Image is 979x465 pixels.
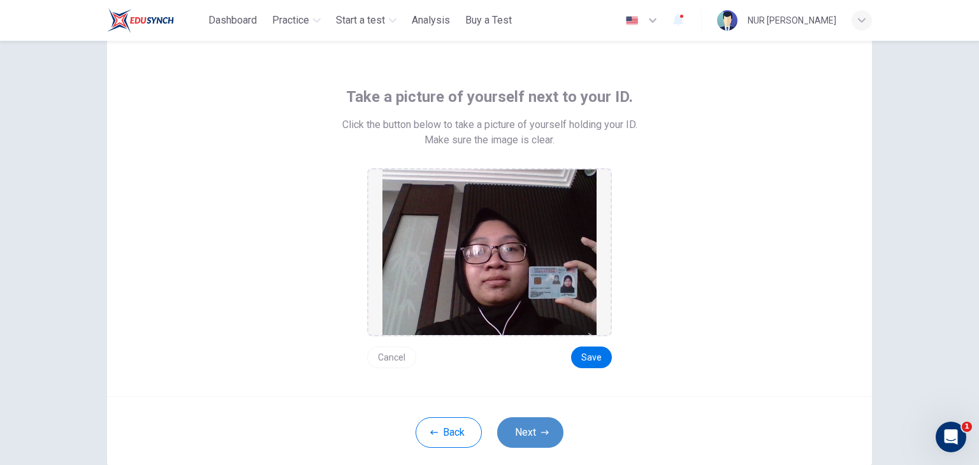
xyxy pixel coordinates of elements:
a: ELTC logo [107,8,203,33]
button: Dashboard [203,9,262,32]
button: Next [497,417,563,448]
img: ELTC logo [107,8,174,33]
span: Start a test [336,13,385,28]
button: Cancel [367,347,416,368]
button: Start a test [331,9,402,32]
button: Save [571,347,612,368]
span: Practice [272,13,309,28]
button: Practice [267,9,326,32]
span: Click the button below to take a picture of yourself holding your ID. [342,117,637,132]
img: Profile picture [717,10,737,31]
span: Dashboard [208,13,257,28]
iframe: Intercom live chat [936,422,966,452]
button: Back [416,417,482,448]
span: Analysis [412,13,450,28]
img: en [624,16,640,25]
span: Buy a Test [465,13,512,28]
button: Analysis [407,9,455,32]
span: Take a picture of yourself next to your ID. [346,87,633,107]
button: Buy a Test [460,9,517,32]
div: NUR [PERSON_NAME] [748,13,836,28]
img: preview screemshot [382,169,597,335]
span: 1 [962,422,972,432]
span: Make sure the image is clear. [424,132,555,148]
